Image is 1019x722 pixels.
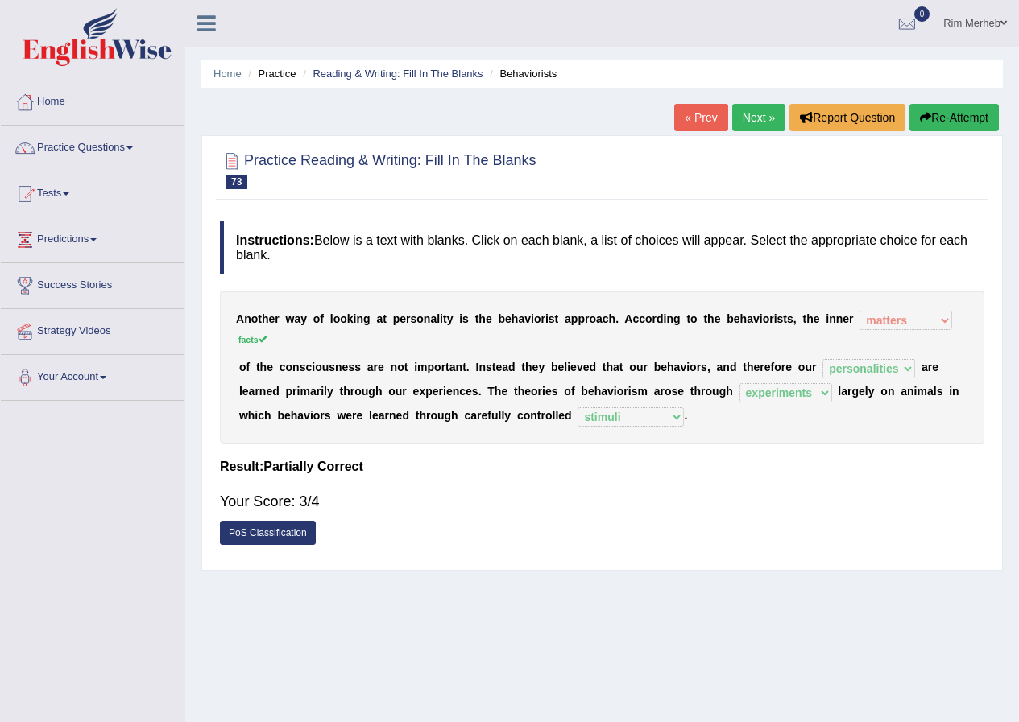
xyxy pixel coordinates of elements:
[462,312,469,325] b: s
[730,361,737,373] b: d
[277,409,284,422] b: b
[531,385,538,398] b: o
[632,385,638,398] b: s
[674,361,681,373] b: a
[518,385,525,398] b: h
[459,385,466,398] b: c
[375,385,383,398] b: h
[400,312,406,325] b: e
[754,361,760,373] b: e
[922,361,928,373] b: a
[1,263,184,303] a: Success Stories
[340,312,347,325] b: o
[525,361,532,373] b: h
[654,385,661,398] b: a
[449,361,456,373] b: a
[934,385,937,398] b: l
[726,385,733,398] b: h
[472,385,478,398] b: s
[255,409,258,422] b: i
[466,385,472,398] b: e
[571,312,578,325] b: p
[701,361,707,373] b: s
[652,312,657,325] b: r
[542,385,545,398] b: i
[907,385,914,398] b: n
[447,312,454,325] b: y
[541,312,545,325] b: r
[677,385,684,398] b: e
[324,385,327,398] b: l
[589,361,596,373] b: d
[914,6,930,22] span: 0
[583,361,590,373] b: e
[715,312,721,325] b: e
[674,104,727,131] a: « Prev
[475,361,478,373] b: I
[657,312,664,325] b: d
[680,361,686,373] b: v
[239,385,242,398] b: l
[712,385,719,398] b: u
[410,312,416,325] b: s
[686,312,690,325] b: t
[868,385,875,398] b: y
[300,361,306,373] b: s
[617,385,624,398] b: o
[917,385,926,398] b: m
[340,385,344,398] b: t
[419,385,425,398] b: x
[286,385,293,398] b: p
[433,385,439,398] b: e
[585,312,589,325] b: r
[614,385,617,398] b: i
[220,521,316,545] a: PoS Classification
[538,385,542,398] b: r
[357,312,364,325] b: n
[242,385,249,398] b: e
[571,385,575,398] b: f
[629,361,636,373] b: o
[826,312,829,325] b: i
[781,361,785,373] b: r
[266,385,272,398] b: e
[255,385,259,398] b: r
[632,312,639,325] b: c
[740,312,748,325] b: h
[478,312,486,325] b: h
[865,385,868,398] b: l
[264,409,271,422] b: h
[727,312,734,325] b: b
[313,68,483,80] a: Reading & Writing: Fill In The Blanks
[661,361,667,373] b: e
[774,361,781,373] b: o
[456,361,463,373] b: n
[425,385,433,398] b: p
[259,385,267,398] b: n
[1,126,184,166] a: Practice Questions
[239,409,248,422] b: w
[624,312,632,325] b: A
[466,361,470,373] b: .
[383,312,387,325] b: t
[802,312,806,325] b: t
[558,361,565,373] b: e
[734,312,740,325] b: e
[453,385,460,398] b: n
[615,312,619,325] b: .
[501,385,507,398] b: e
[707,312,715,325] b: h
[769,312,773,325] b: r
[220,149,536,189] h2: Practice Reading & Writing: Fill In The Blanks
[414,361,417,373] b: i
[836,312,843,325] b: n
[532,361,539,373] b: e
[798,361,806,373] b: o
[238,335,267,344] sup: facts
[567,361,570,373] b: i
[391,361,398,373] b: n
[564,361,567,373] b: l
[315,361,322,373] b: o
[706,385,713,398] b: o
[354,312,357,325] b: i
